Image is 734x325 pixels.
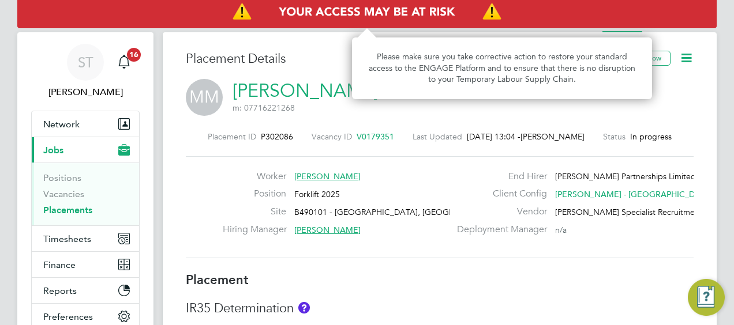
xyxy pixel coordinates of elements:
span: Finance [43,259,76,270]
button: Engage Resource Center [688,279,725,316]
span: m: 07716221268 [233,103,295,113]
p: Please make sure you take corrective action to restore your standard access to the ENGAGE Platfor... [366,51,638,85]
button: About IR35 [298,302,310,313]
label: Status [603,131,626,142]
label: Site [223,206,286,218]
span: n/a [555,225,567,235]
span: [PERSON_NAME] - [GEOGRAPHIC_DATA] [555,189,711,199]
span: B490101 - [GEOGRAPHIC_DATA], [GEOGRAPHIC_DATA] [294,207,505,217]
span: Samreet Thandi [31,85,140,99]
span: Timesheets [43,233,91,244]
label: Deployment Manager [450,224,547,236]
span: Forklift 2025 [294,189,340,199]
span: P302086 [261,131,293,142]
label: Vendor [450,206,547,218]
span: Jobs [43,145,63,156]
span: [PERSON_NAME] Specialist Recruitment Limited [555,207,732,217]
label: Hiring Manager [223,224,286,236]
span: V0179351 [357,131,394,142]
label: Position [223,188,286,200]
b: Placement [186,272,249,288]
span: [DATE] 13:04 - [467,131,520,142]
span: 16 [127,48,141,62]
h3: Placement Details [186,51,616,67]
span: Network [43,119,80,130]
a: Positions [43,172,81,183]
span: MM [186,79,223,116]
a: [PERSON_NAME] [233,80,378,102]
label: Last Updated [413,131,462,142]
a: Vacancies [43,188,84,199]
span: Preferences [43,311,93,322]
h3: IR35 Determination [186,300,694,317]
div: Access At Risk [352,37,652,99]
label: Placement ID [208,131,256,142]
a: Go to account details [31,44,140,99]
label: End Hirer [450,171,547,183]
span: [PERSON_NAME] Partnerships Limited [555,171,696,182]
span: [PERSON_NAME] [294,171,361,182]
span: [PERSON_NAME] [520,131,585,142]
a: Placements [43,205,92,216]
span: In progress [630,131,672,142]
span: ST [78,55,93,70]
span: Reports [43,285,77,296]
label: Worker [223,171,286,183]
label: Client Config [450,188,547,200]
span: [PERSON_NAME] [294,225,361,235]
label: Vacancy ID [312,131,352,142]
